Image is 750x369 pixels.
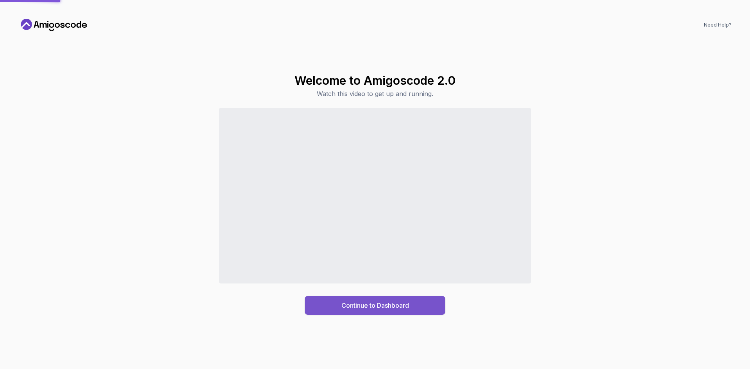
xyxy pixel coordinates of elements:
a: Home link [19,19,89,31]
div: Continue to Dashboard [341,301,409,310]
p: Watch this video to get up and running. [295,89,455,98]
a: Need Help? [704,22,731,28]
iframe: Sales Video [219,108,531,283]
h1: Welcome to Amigoscode 2.0 [295,73,455,87]
button: Continue to Dashboard [305,296,445,315]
